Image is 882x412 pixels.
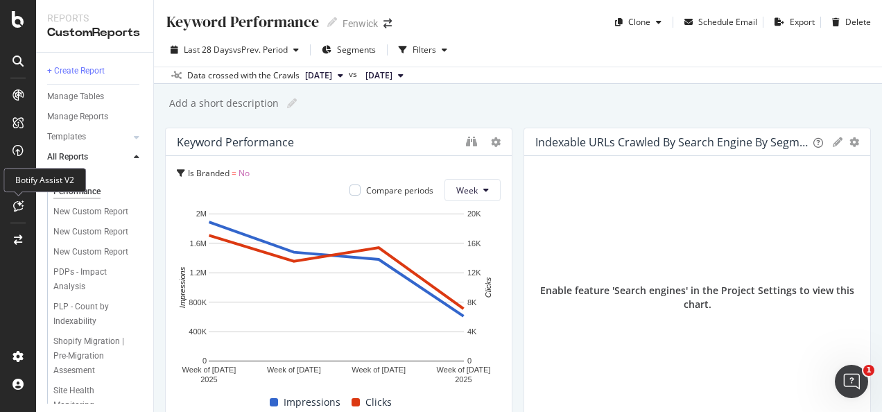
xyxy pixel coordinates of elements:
a: Manage Tables [47,89,144,104]
text: 400K [189,327,207,336]
div: New Custom Report [53,205,128,219]
div: Enable feature 'Search engines' in the Project Settings to view this chart. [535,284,859,311]
div: Clone [628,16,650,28]
div: PLP - Count by Indexability [53,300,132,329]
button: Clone [609,11,667,33]
a: Templates [47,130,130,144]
a: All Reports [47,150,130,164]
text: 1.2M [190,268,207,277]
div: Indexable URLs Crawled By Search Engine By Segment [535,135,808,149]
text: Week of [DATE] [352,366,406,374]
text: 0 [202,357,207,365]
button: Delete [827,11,871,33]
span: Impressions [284,394,340,411]
text: Week of [DATE] [267,366,321,374]
button: [DATE] [360,67,409,84]
div: New Custom Report [53,225,128,239]
div: Keyword Performance [165,11,319,33]
div: Schedule Email [698,16,757,28]
button: Week [444,179,501,201]
span: Clicks [365,394,392,411]
button: Last 28 DaysvsPrev. Period [165,39,304,61]
text: 0 [467,357,472,365]
text: Clicks [484,277,492,298]
svg: A chart. [177,207,496,391]
iframe: Intercom live chat [835,365,868,398]
div: arrow-right-arrow-left [383,19,392,28]
span: = [232,167,236,179]
a: Shopify Migration | Pre-Migration Assesment [53,334,144,378]
i: Edit report name [327,17,337,27]
button: Schedule Email [679,11,757,33]
div: binoculars [466,136,477,147]
div: Filters [413,44,436,55]
div: gear [849,137,859,147]
div: Botify Assist V2 [3,168,86,192]
text: Impressions [178,266,187,308]
span: Last 28 Days [184,44,233,55]
div: Keyword Performance [53,170,130,199]
i: Edit report name [287,98,297,108]
span: Week [456,184,478,196]
div: Export [790,16,815,28]
div: Shopify Migration | Pre-Migration Assesment [53,334,137,378]
span: 2025 Aug. 31st [365,69,392,82]
text: 4K [467,327,477,336]
button: Segments [316,39,381,61]
span: 2025 Sep. 28th [305,69,332,82]
div: Delete [845,16,871,28]
text: 8K [467,298,477,307]
div: CustomReports [47,25,142,41]
div: New Custom Report [53,245,128,259]
text: 2025 [200,375,217,384]
text: 800K [189,298,207,307]
a: Manage Reports [47,110,144,124]
div: Add a short description [168,96,279,110]
span: 1 [863,365,874,376]
span: Segments [337,44,376,55]
text: 12K [467,268,481,277]
a: Keyword Performance [53,170,144,199]
a: PDPs - Impact Analysis [53,265,144,294]
div: + Create Report [47,64,105,78]
a: New Custom Report [53,205,144,219]
text: 16K [467,239,481,248]
button: Export [769,11,815,33]
div: Templates [47,130,86,144]
div: Data crossed with the Crawls [187,69,300,82]
text: 1.6M [190,239,207,248]
text: 20K [467,209,481,218]
div: Manage Reports [47,110,108,124]
div: Fenwick [343,17,378,31]
div: Keyword Performance [177,135,294,149]
div: Reports [47,11,142,25]
button: Filters [393,39,453,61]
button: [DATE] [300,67,349,84]
div: PDPs - Impact Analysis [53,265,131,294]
text: Week of [DATE] [182,366,236,374]
text: Week of [DATE] [437,366,491,374]
span: vs [349,68,360,80]
div: Manage Tables [47,89,104,104]
div: Compare periods [366,184,433,196]
a: PLP - Count by Indexability [53,300,144,329]
a: New Custom Report [53,225,144,239]
text: 2M [196,209,207,218]
div: All Reports [47,150,88,164]
span: No [239,167,250,179]
a: New Custom Report [53,245,144,259]
text: 2025 [455,375,472,384]
span: vs Prev. Period [233,44,288,55]
a: + Create Report [47,64,144,78]
span: Is Branded [188,167,230,179]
